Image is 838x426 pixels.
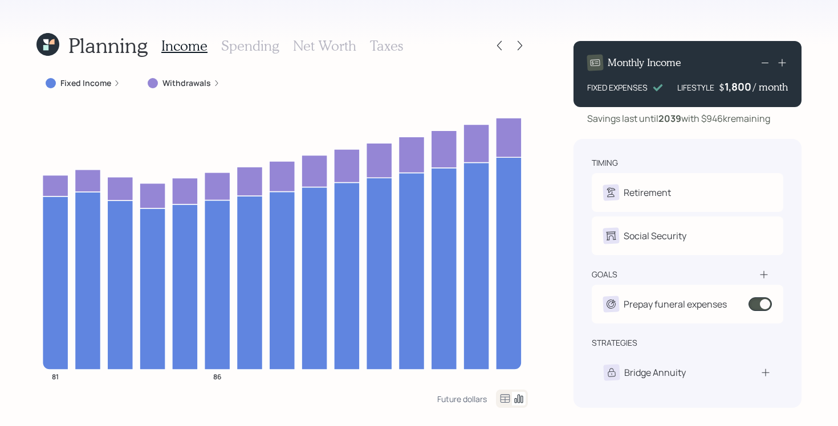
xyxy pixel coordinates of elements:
[624,186,671,199] div: Retirement
[592,337,637,349] div: strategies
[587,81,648,93] div: FIXED EXPENSES
[725,80,753,93] div: 1,800
[624,297,727,311] div: Prepay funeral expenses
[753,81,788,93] h4: / month
[370,38,403,54] h3: Taxes
[52,371,59,381] tspan: 81
[68,33,148,58] h1: Planning
[161,38,208,54] h3: Income
[437,394,487,404] div: Future dollars
[213,371,221,381] tspan: 86
[60,77,111,89] label: Fixed Income
[658,112,681,125] b: 2039
[293,38,356,54] h3: Net Worth
[587,112,770,125] div: Savings last until with $946k remaining
[162,77,211,89] label: Withdrawals
[608,56,681,69] h4: Monthly Income
[592,269,617,280] div: goals
[592,157,618,169] div: timing
[221,38,279,54] h3: Spending
[624,366,686,379] div: Bridge Annuity
[719,81,725,93] h4: $
[677,81,714,93] div: LIFESTYLE
[624,229,686,243] div: Social Security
